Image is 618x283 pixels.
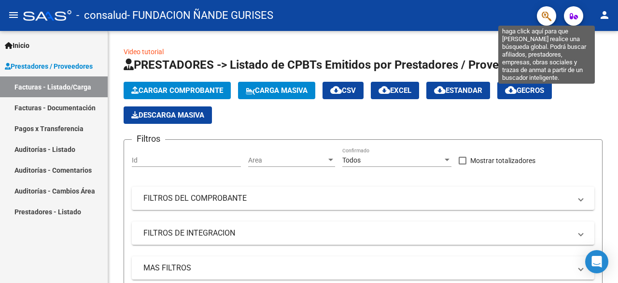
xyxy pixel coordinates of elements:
span: Cargar Comprobante [131,86,223,95]
span: (alt+q) [535,61,558,71]
span: CSV [330,86,356,95]
span: Prestadores / Proveedores [5,61,93,72]
span: PRESTADORES -> Listado de CPBTs Emitidos por Prestadores / Proveedores [124,58,535,72]
span: Descarga Masiva [131,111,204,119]
span: Carga Masiva [246,86,308,95]
mat-icon: menu [8,9,19,21]
mat-expansion-panel-header: FILTROS DEL COMPROBANTE [132,187,594,210]
mat-icon: person [599,9,610,21]
span: Area [248,156,326,164]
mat-icon: cloud_download [379,84,390,96]
span: Inicio [5,40,29,51]
mat-icon: cloud_download [505,84,517,96]
button: Gecros [497,82,552,99]
mat-expansion-panel-header: FILTROS DE INTEGRACION [132,222,594,245]
mat-panel-title: MAS FILTROS [143,263,571,273]
span: Estandar [434,86,482,95]
mat-icon: cloud_download [330,84,342,96]
span: Gecros [505,86,544,95]
button: Carga Masiva [238,82,315,99]
span: - consalud [76,5,127,26]
div: Open Intercom Messenger [585,250,608,273]
span: Mostrar totalizadores [470,155,535,166]
button: CSV [323,82,364,99]
app-download-masive: Descarga masiva de comprobantes (adjuntos) [124,106,212,124]
a: Video tutorial [124,48,164,56]
span: Todos [342,156,361,164]
mat-icon: cloud_download [434,84,446,96]
mat-panel-title: FILTROS DE INTEGRACION [143,228,571,238]
h3: Filtros [132,132,165,146]
span: EXCEL [379,86,411,95]
button: Estandar [426,82,490,99]
button: Descarga Masiva [124,106,212,124]
button: Cargar Comprobante [124,82,231,99]
span: - FUNDACION ÑANDE GURISES [127,5,273,26]
mat-expansion-panel-header: MAS FILTROS [132,256,594,280]
mat-panel-title: FILTROS DEL COMPROBANTE [143,193,571,204]
button: EXCEL [371,82,419,99]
